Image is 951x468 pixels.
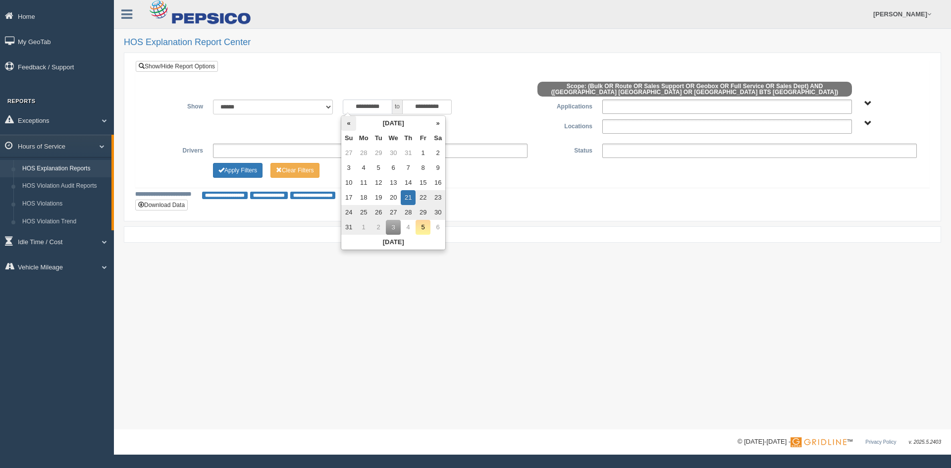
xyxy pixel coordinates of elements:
[386,220,401,235] td: 3
[430,116,445,131] th: »
[386,131,401,146] th: We
[371,205,386,220] td: 26
[341,146,356,160] td: 27
[430,175,445,190] td: 16
[341,220,356,235] td: 31
[392,100,402,114] span: to
[430,146,445,160] td: 2
[213,163,263,178] button: Change Filter Options
[416,190,430,205] td: 22
[401,190,416,205] td: 21
[430,160,445,175] td: 9
[401,160,416,175] td: 7
[386,146,401,160] td: 30
[18,160,111,178] a: HOS Explanation Reports
[430,220,445,235] td: 6
[401,175,416,190] td: 14
[909,439,941,445] span: v. 2025.5.2403
[143,100,208,111] label: Show
[430,131,445,146] th: Sa
[532,144,597,156] label: Status
[356,190,371,205] td: 18
[356,160,371,175] td: 4
[18,213,111,231] a: HOS Violation Trend
[386,160,401,175] td: 6
[416,160,430,175] td: 8
[135,200,188,210] button: Download Data
[371,220,386,235] td: 2
[341,235,445,250] th: [DATE]
[341,205,356,220] td: 24
[18,177,111,195] a: HOS Violation Audit Reports
[341,190,356,205] td: 17
[537,82,852,97] span: Scope: (Bulk OR Route OR Sales Support OR Geobox OR Full Service OR Sales Dept) AND ([GEOGRAPHIC_...
[401,220,416,235] td: 4
[416,131,430,146] th: Fr
[371,175,386,190] td: 12
[341,116,356,131] th: «
[401,205,416,220] td: 28
[416,146,430,160] td: 1
[18,195,111,213] a: HOS Violations
[356,146,371,160] td: 28
[532,119,597,131] label: Locations
[865,439,896,445] a: Privacy Policy
[341,175,356,190] td: 10
[136,61,218,72] a: Show/Hide Report Options
[386,190,401,205] td: 20
[371,160,386,175] td: 5
[386,205,401,220] td: 27
[371,131,386,146] th: Tu
[416,175,430,190] td: 15
[386,175,401,190] td: 13
[532,100,597,111] label: Applications
[356,205,371,220] td: 25
[143,144,208,156] label: Drivers
[401,131,416,146] th: Th
[401,146,416,160] td: 31
[416,220,430,235] td: 5
[270,163,319,178] button: Change Filter Options
[356,175,371,190] td: 11
[371,190,386,205] td: 19
[341,160,356,175] td: 3
[371,146,386,160] td: 29
[356,116,430,131] th: [DATE]
[124,38,941,48] h2: HOS Explanation Report Center
[430,205,445,220] td: 30
[791,437,846,447] img: Gridline
[416,205,430,220] td: 29
[738,437,941,447] div: © [DATE]-[DATE] - ™
[341,131,356,146] th: Su
[356,220,371,235] td: 1
[430,190,445,205] td: 23
[356,131,371,146] th: Mo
